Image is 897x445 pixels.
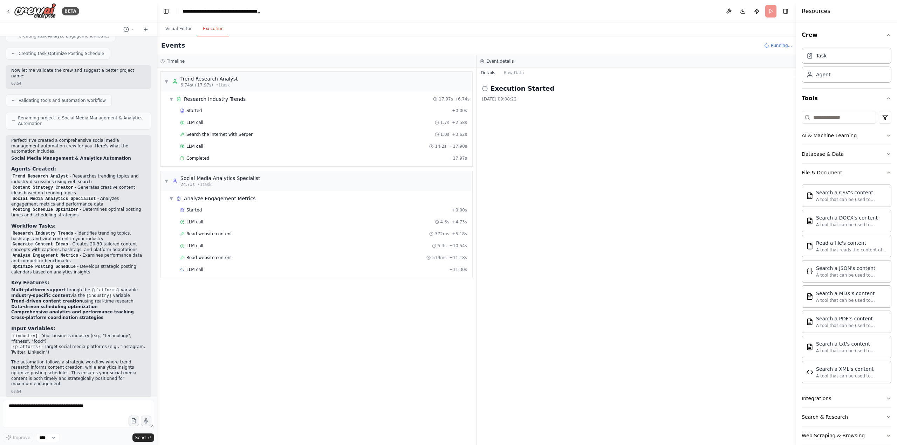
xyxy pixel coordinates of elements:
button: AI & Machine Learning [802,126,891,145]
div: Search a MDX's content [816,290,887,297]
span: + 11.30s [449,267,467,272]
img: DOCXSearchTool [806,217,813,224]
strong: Workflow Tasks: [11,223,56,229]
div: A tool that can be used to semantic search a query from a JSON's content. [816,272,887,278]
span: Search the internet with Serper [186,132,253,137]
button: Switch to previous chat [121,25,137,34]
span: LLM call [186,243,203,249]
span: + 17.97s [449,155,467,161]
div: Search a XML's content [816,366,887,373]
img: Logo [14,3,56,19]
div: Research Industry Trends [184,96,246,103]
div: Agent [816,71,830,78]
button: Upload files [129,416,139,426]
span: 519ms [432,255,446,260]
span: LLM call [186,120,203,125]
div: A tool that can be used to semantic search a query from a PDF's content. [816,323,887,328]
li: - Identifies trending topics, hashtags, and viral content in your industry [11,231,146,242]
strong: Multi-platform support [11,287,66,292]
li: - Researches trending topics and industry discussions using web search [11,174,146,185]
button: Execution [197,22,229,36]
span: • 1 task [198,182,212,187]
span: Renaming project to Social Media Management & Analytics Automation [18,115,145,126]
span: + 5.18s [452,231,467,237]
strong: Agents Created: [11,166,56,172]
span: Read website content [186,255,232,260]
span: + 0.00s [452,108,467,113]
span: 14.2s [435,144,446,149]
button: Database & Data [802,145,891,163]
li: - Generates creative content ideas based on trending topics [11,185,146,196]
h2: Execution Started [491,84,554,93]
li: - Your business industry (e.g., "technology", "fitness", "food") [11,333,146,345]
div: Search & Research [802,413,848,420]
li: - Analyzes engagement metrics and performance data [11,196,146,207]
div: AI & Machine Learning [802,132,857,139]
button: Integrations [802,389,891,408]
span: + 11.18s [449,255,467,260]
span: Started [186,108,202,113]
code: Generate Content Ideas [11,241,69,248]
li: - Creates 20-30 tailored content concepts with captions, hashtags, and platform adaptations [11,242,146,253]
div: Trend Research Analyst [180,75,238,82]
div: [DATE] 09:08:22 [482,96,790,102]
div: 08:54 [11,81,21,86]
p: Perfect! I've created a comprehensive social media management automation crew for you. Here's wha... [11,138,146,154]
div: A tool that can be used to semantic search a query from a CSV's content. [816,197,887,202]
span: ▼ [164,79,169,84]
div: Search a JSON's content [816,265,887,272]
button: Tools [802,89,891,108]
span: 372ms [435,231,449,237]
span: Started [186,207,202,213]
span: 6.74s (+17.97s) [180,82,213,88]
h2: Events [161,41,185,50]
span: Running... [771,43,792,48]
span: • 1 task [216,82,230,88]
div: A tool that can be used to semantic search a query from a txt's content. [816,348,887,354]
code: {platforms} [90,287,121,293]
li: - Determines optimal posting times and scheduling strategies [11,207,146,218]
code: Social Media Analytics Specialist [11,196,97,202]
span: Read website content [186,231,232,237]
code: {industry} [85,293,113,299]
h3: Timeline [167,58,185,64]
div: Crew [802,45,891,88]
li: through the variable [11,287,146,293]
img: XMLSearchTool [806,369,813,376]
span: ▼ [169,196,173,201]
div: 08:54 [11,389,21,394]
div: Integrations [802,395,831,402]
code: Trend Research Analyst [11,173,69,180]
strong: Input Variables: [11,326,55,331]
div: Search a PDF's content [816,315,887,322]
div: Read a file's content [816,239,887,246]
button: Visual Editor [160,22,197,36]
img: MDXSearchTool [806,293,813,300]
li: - Examines performance data and competitor benchmarks [11,253,146,264]
code: Posting Schedule Optimizer [11,207,80,213]
li: using real-time research [11,299,146,304]
span: + 4.73s [452,219,467,225]
code: Optimize Posting Schedule [11,264,77,270]
span: 1.0s [440,132,449,137]
li: via the variable [11,293,146,299]
code: {platforms} [11,344,42,350]
button: Improve [3,433,33,442]
strong: Key Features: [11,280,49,285]
span: ▼ [169,96,173,102]
div: A tool that can be used to semantic search a query from a XML's content. [816,373,887,379]
div: A tool that can be used to semantic search a query from a MDX's content. [816,298,887,303]
span: 17.97s [439,96,453,102]
span: Validating tools and automation workflow [19,98,106,103]
div: A tool that can be used to semantic search a query from a DOCX's content. [816,222,887,228]
div: Social Media Analytics Specialist [180,175,260,182]
li: - Target social media platforms (e.g., "Instagram, Twitter, LinkedIn") [11,344,146,355]
span: + 3.62s [452,132,467,137]
div: Search a DOCX's content [816,214,887,221]
code: Content Strategy Creator [11,185,75,191]
button: Crew [802,25,891,45]
h4: Resources [802,7,830,15]
span: + 10.54s [449,243,467,249]
strong: Industry-specific content [11,293,70,298]
p: Now let me validate the crew and suggest a better project name: [11,68,146,79]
